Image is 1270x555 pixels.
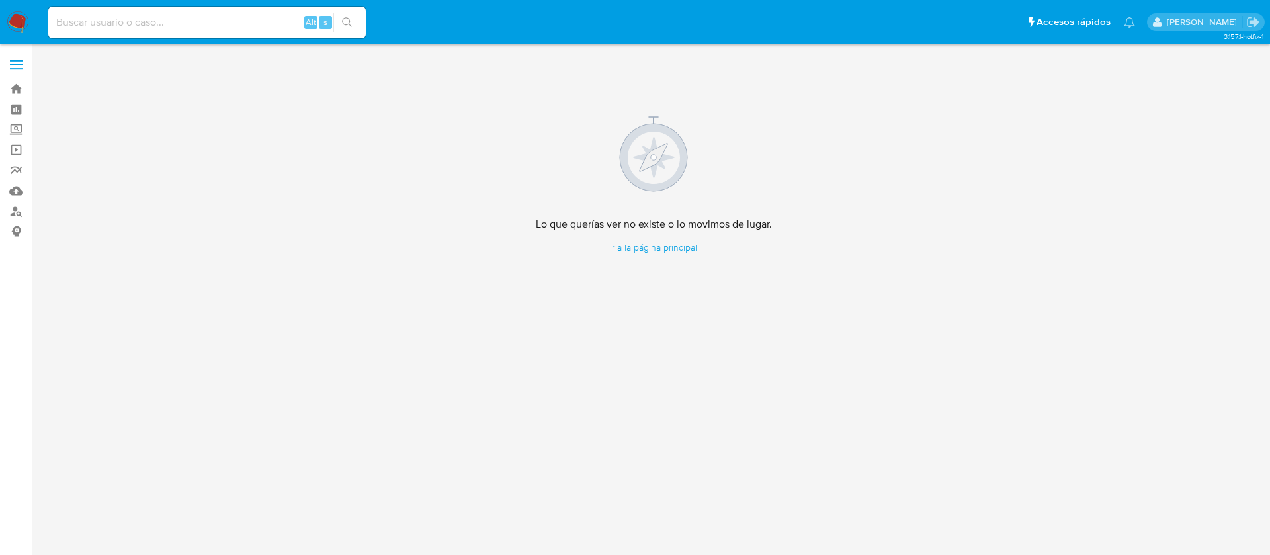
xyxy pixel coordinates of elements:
p: alicia.aldreteperez@mercadolibre.com.mx [1167,16,1242,28]
h4: Lo que querías ver no existe o lo movimos de lugar. [536,218,772,231]
input: Buscar usuario o caso... [48,14,366,31]
button: search-icon [333,13,360,32]
span: s [323,16,327,28]
a: Salir [1246,15,1260,29]
a: Ir a la página principal [536,241,772,254]
span: Alt [306,16,316,28]
span: Accesos rápidos [1037,15,1111,29]
a: Notificaciones [1124,17,1135,28]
